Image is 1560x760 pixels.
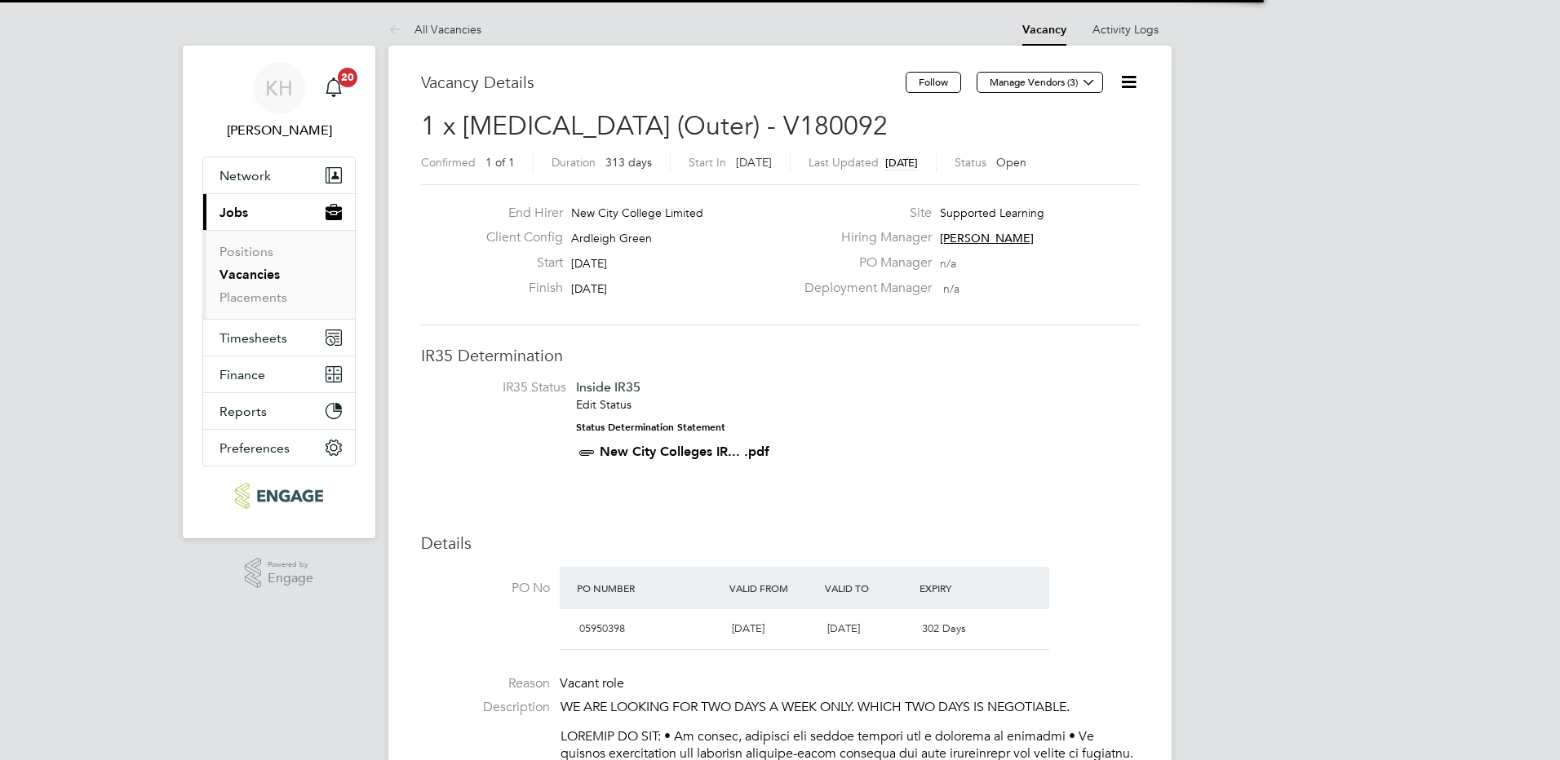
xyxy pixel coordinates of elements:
[560,675,624,692] span: Vacant role
[689,155,726,170] label: Start In
[203,320,355,356] button: Timesheets
[732,621,764,635] span: [DATE]
[571,205,703,220] span: New City College Limited
[1022,23,1066,37] a: Vacancy
[219,367,265,382] span: Finance
[795,229,932,246] label: Hiring Manager
[421,72,906,93] h3: Vacancy Details
[203,157,355,193] button: Network
[437,379,566,396] label: IR35 Status
[915,573,1011,603] div: Expiry
[203,356,355,392] button: Finance
[268,572,313,585] span: Engage
[955,155,986,170] label: Status
[421,699,550,716] label: Description
[573,573,725,603] div: PO Number
[421,345,1139,366] h3: IR35 Determination
[885,156,918,170] span: [DATE]
[219,267,280,282] a: Vacancies
[473,254,563,272] label: Start
[202,62,356,140] a: KH[PERSON_NAME]
[203,194,355,230] button: Jobs
[561,699,1139,716] p: WE ARE LOOKING FOR TWO DAYS A WEEK ONLY. WHICH TWO DAYS IS NEGOTIABLE.
[576,422,725,433] strong: Status Determination Statement
[605,155,652,170] span: 313 days
[725,573,821,603] div: Valid From
[821,573,916,603] div: Valid To
[203,393,355,429] button: Reports
[940,231,1034,245] span: [PERSON_NAME]
[219,205,248,220] span: Jobs
[795,254,932,272] label: PO Manager
[996,155,1026,170] span: Open
[388,22,481,37] a: All Vacancies
[219,330,287,346] span: Timesheets
[1092,22,1159,37] a: Activity Logs
[219,404,267,419] span: Reports
[576,379,640,395] span: Inside IR35
[203,230,355,319] div: Jobs
[473,229,563,246] label: Client Config
[571,231,652,245] span: Ardleigh Green
[906,72,961,93] button: Follow
[809,155,879,170] label: Last Updated
[922,621,966,635] span: 302 Days
[421,155,476,170] label: Confirmed
[579,621,625,635] span: 05950398
[571,281,607,296] span: [DATE]
[338,68,357,87] span: 20
[265,77,293,99] span: KH
[219,440,290,456] span: Preferences
[485,155,515,170] span: 1 of 1
[219,168,271,183] span: Network
[421,532,1139,554] h3: Details
[219,244,273,259] a: Positions
[977,72,1103,93] button: Manage Vendors (3)
[576,397,632,412] a: Edit Status
[219,289,287,305] a: Placements
[473,280,563,297] label: Finish
[268,558,313,572] span: Powered by
[473,205,563,222] label: End Hirer
[600,444,769,459] a: New City Colleges IR... .pdf
[235,483,322,509] img: ncclondon-logo-retina.png
[552,155,596,170] label: Duration
[827,621,860,635] span: [DATE]
[202,121,356,140] span: Kirsty Hanmore
[736,155,772,170] span: [DATE]
[421,675,550,692] label: Reason
[940,205,1044,220] span: Supported Learning
[421,110,888,142] span: 1 x [MEDICAL_DATA] (Outer) - V180092
[795,280,932,297] label: Deployment Manager
[317,62,350,114] a: 20
[183,46,375,538] nav: Main navigation
[202,483,356,509] a: Go to home page
[245,558,314,589] a: Powered byEngage
[943,281,959,296] span: n/a
[421,580,550,597] label: PO No
[795,205,932,222] label: Site
[571,256,607,271] span: [DATE]
[940,256,956,271] span: n/a
[203,430,355,466] button: Preferences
